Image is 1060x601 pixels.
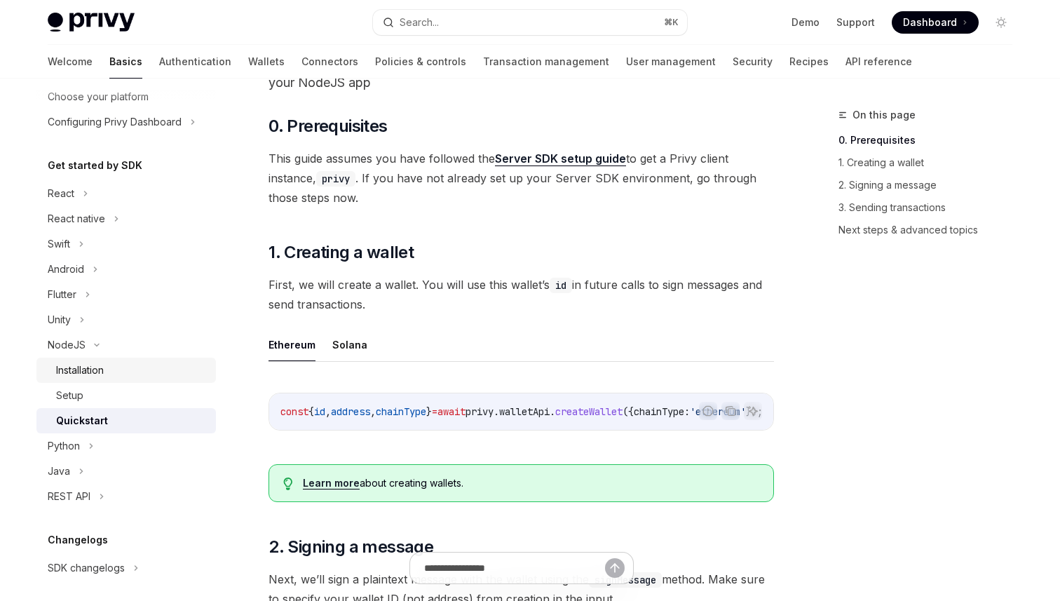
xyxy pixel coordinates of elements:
span: } [426,405,432,418]
a: Security [733,45,773,79]
code: id [550,278,572,293]
span: Dashboard [903,15,957,29]
span: ⌘ K [664,17,679,28]
span: On this page [852,107,916,123]
img: light logo [48,13,135,32]
div: Setup [56,387,83,404]
a: Quickstart [36,408,216,433]
a: Next steps & advanced topics [838,219,1024,241]
a: Authentication [159,45,231,79]
button: Ethereum [269,328,315,361]
button: Copy the contents from the code block [721,402,740,420]
a: 2. Signing a message [838,174,1024,196]
span: createWallet [555,405,623,418]
div: REST API [48,488,90,505]
div: Swift [48,236,70,252]
span: . [494,405,499,418]
div: React native [48,210,105,227]
a: 3. Sending transactions [838,196,1024,219]
button: Send message [605,558,625,578]
a: Recipes [789,45,829,79]
span: , [370,405,376,418]
a: Wallets [248,45,285,79]
span: 2. Signing a message [269,536,433,558]
span: { [308,405,314,418]
a: Dashboard [892,11,979,34]
button: Solana [332,328,367,361]
span: This guide assumes you have followed the to get a Privy client instance, . If you have not alread... [269,149,774,208]
a: Basics [109,45,142,79]
span: chainType: [634,405,690,418]
div: Java [48,463,70,480]
h5: Get started by SDK [48,157,142,174]
span: 'ethereum' [690,405,746,418]
div: NodeJS [48,337,86,353]
span: const [280,405,308,418]
span: = [432,405,437,418]
div: Flutter [48,286,76,303]
a: Policies & controls [375,45,466,79]
button: Ask AI [744,402,762,420]
div: Quickstart [56,412,108,429]
span: walletApi [499,405,550,418]
h5: Changelogs [48,532,108,548]
a: 0. Prerequisites [838,129,1024,151]
div: SDK changelogs [48,560,125,576]
span: . [550,405,555,418]
span: First, we will create a wallet. You will use this wallet’s in future calls to sign messages and s... [269,275,774,314]
div: Unity [48,311,71,328]
div: Installation [56,362,104,379]
a: Server SDK setup guide [495,151,626,166]
span: privy [466,405,494,418]
a: API reference [845,45,912,79]
span: ({ [623,405,634,418]
button: Toggle dark mode [990,11,1012,34]
div: React [48,185,74,202]
button: Report incorrect code [699,402,717,420]
a: Installation [36,358,216,383]
span: 1. Creating a wallet [269,241,414,264]
div: Python [48,438,80,454]
a: Connectors [301,45,358,79]
code: privy [316,171,355,187]
button: Search...⌘K [373,10,687,35]
a: Welcome [48,45,93,79]
a: User management [626,45,716,79]
div: Configuring Privy Dashboard [48,114,182,130]
span: id [314,405,325,418]
a: Support [836,15,875,29]
a: Learn more [303,477,360,489]
span: chainType [376,405,426,418]
a: Setup [36,383,216,408]
span: address [331,405,370,418]
div: Search... [400,14,439,31]
div: about creating wallets. [303,476,759,490]
span: 0. Prerequisites [269,115,387,137]
a: Transaction management [483,45,609,79]
a: 1. Creating a wallet [838,151,1024,174]
div: Android [48,261,84,278]
svg: Tip [283,478,293,490]
span: await [437,405,466,418]
span: , [325,405,331,418]
a: Demo [791,15,820,29]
